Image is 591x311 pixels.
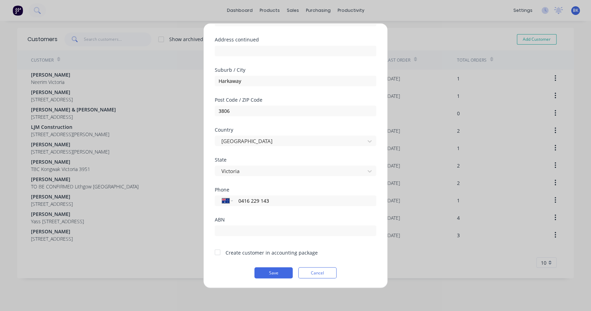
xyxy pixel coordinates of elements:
div: Suburb / City [215,67,376,72]
div: ABN [215,217,376,222]
button: Cancel [298,267,337,278]
div: Address continued [215,37,376,42]
div: Country [215,127,376,132]
button: Save [254,267,293,278]
div: Phone [215,187,376,192]
div: Create customer in accounting package [226,249,318,256]
div: State [215,157,376,162]
div: Post Code / ZIP Code [215,97,376,102]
